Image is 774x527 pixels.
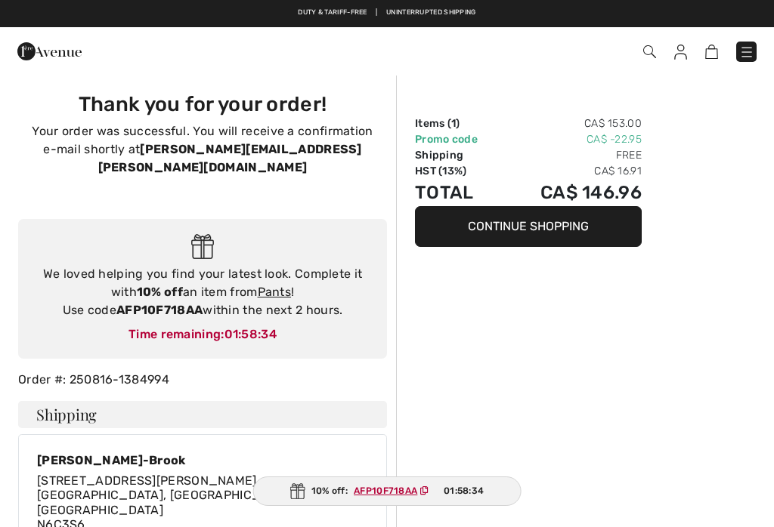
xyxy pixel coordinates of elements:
[674,45,687,60] img: My Info
[290,483,305,499] img: Gift.svg
[27,92,378,116] h3: Thank you for your order!
[27,122,378,177] p: Your order was successful. You will receive a confirmation e-mail shortly at
[224,327,277,341] span: 01:58:34
[37,453,368,467] div: [PERSON_NAME]-Brook
[415,179,502,206] td: Total
[643,45,656,58] img: Search
[502,179,642,206] td: CA$ 146.96
[444,484,484,498] span: 01:58:34
[415,116,502,131] td: Items ( )
[415,147,502,163] td: Shipping
[354,485,417,496] ins: AFP10F718AA
[116,303,203,317] strong: AFP10F718AA
[33,325,372,344] div: Time remaining:
[502,116,642,131] td: CA$ 153.00
[191,234,215,259] img: Gift.svg
[502,163,642,179] td: CA$ 16.91
[258,285,292,299] a: Pants
[18,401,387,428] h4: Shipping
[137,285,183,299] strong: 10% off
[451,117,456,130] span: 1
[33,265,372,319] div: We loved helping you find your latest look. Complete it with an item from ! Use code within the n...
[502,131,642,147] td: CA$ -22.95
[415,163,502,179] td: HST (13%)
[415,206,642,247] button: Continue Shopping
[253,476,522,506] div: 10% off:
[415,131,502,147] td: Promo code
[98,142,362,174] strong: [PERSON_NAME][EMAIL_ADDRESS][PERSON_NAME][DOMAIN_NAME]
[17,36,82,66] img: 1ère Avenue
[17,43,82,57] a: 1ère Avenue
[705,45,718,59] img: Shopping Bag
[502,147,642,163] td: Free
[9,371,396,389] div: Order #: 250816-1384994
[739,45,754,60] img: Menu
